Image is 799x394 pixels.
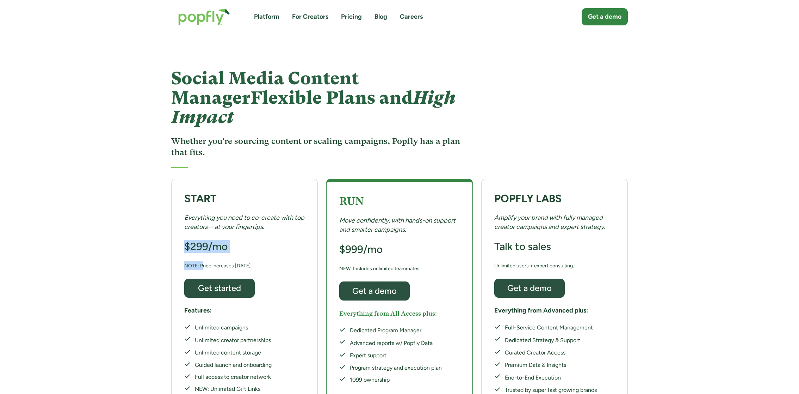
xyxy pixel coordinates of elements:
[184,279,255,298] a: Get started
[254,12,279,21] a: Platform
[191,284,248,292] div: Get started
[501,284,558,292] div: Get a demo
[171,1,237,32] a: home
[400,12,423,21] a: Careers
[339,281,410,301] a: Get a demo
[184,240,228,253] h3: $299/mo
[195,373,272,381] div: Full access to creator network
[505,324,597,332] div: Full-Service Content Management
[374,12,387,21] a: Blog
[494,240,551,253] h3: Talk to sales
[494,214,605,230] em: Amplify your brand with fully managed creator campaigns and expert strategy.
[184,261,251,270] div: NOTE: Price increases [DATE]
[505,349,597,357] div: Curated Creator Access
[494,261,574,270] div: Unlimited users + expert consulting.
[494,279,565,298] a: Get a demo
[350,376,442,384] div: 1099 ownership
[171,87,456,127] span: Flexible Plans and
[292,12,328,21] a: For Creators
[339,195,364,207] strong: RUN
[505,386,597,394] div: Trusted by super fast growing brands
[195,385,272,393] div: NEW: Unlimited Gift Links
[582,8,628,25] a: Get a demo
[350,364,442,372] div: Program strategy and execution plan
[184,306,211,315] h5: Features:
[195,349,272,357] div: Unlimited content storage
[339,243,383,256] h3: $999/mo
[350,352,442,359] div: Expert support
[505,373,597,382] div: End-to-End Execution
[505,361,597,369] div: Premium Data & Insights
[171,87,456,127] em: High Impact
[339,217,456,233] em: Move confidently, with hands-on support and smarter campaigns.
[346,286,403,295] div: Get a demo
[195,336,272,345] div: Unlimited creator partnerships
[339,264,421,273] div: NEW: Includes unlimited teammates.
[350,327,442,334] div: Dedicated Program Manager
[494,306,588,315] h5: Everything from Advanced plus:
[195,361,272,369] div: Guided launch and onboarding
[184,192,217,205] strong: START
[171,69,463,127] h1: Social Media Content Manager
[588,12,621,21] div: Get a demo
[184,214,304,230] em: Everything you need to co-create with top creators—at your fingertips.
[339,309,437,318] h5: Everything from All Access plus:
[171,135,463,158] h3: Whether you're sourcing content or scaling campaigns, Popfly has a plan that fits.
[341,12,362,21] a: Pricing
[195,324,272,332] div: Unlimited campaigns
[350,339,442,347] div: Advanced reports w/ Popfly Data
[505,336,597,345] div: Dedicated Strategy & Support
[494,192,562,205] strong: POPFLY LABS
